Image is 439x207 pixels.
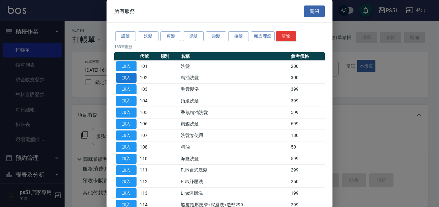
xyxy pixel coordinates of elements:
[138,83,159,95] td: 103
[138,153,159,164] td: 110
[179,176,289,187] td: FUN紓壓洗
[289,187,325,199] td: 199
[179,52,289,60] th: 名稱
[179,153,289,164] td: 海鹽洗髮
[179,83,289,95] td: 毛囊髮浴
[179,141,289,153] td: 精油
[114,44,325,49] p: 163 筆服務
[116,165,137,175] button: 加入
[228,31,249,41] button: 接髮
[114,8,135,14] span: 所有服務
[116,142,137,152] button: 加入
[116,177,137,187] button: 加入
[179,187,289,199] td: Line深層洗
[179,129,289,141] td: 洗髮卷使用
[116,107,137,117] button: 加入
[276,31,296,41] button: 清除
[138,95,159,107] td: 104
[289,164,325,176] td: 299
[289,107,325,118] td: 599
[304,5,325,17] button: 關閉
[179,72,289,84] td: 精油洗髮
[138,176,159,187] td: 112
[138,141,159,153] td: 108
[183,31,204,41] button: 燙髮
[289,141,325,153] td: 50
[289,176,325,187] td: 250
[179,118,289,130] td: 旗艦洗髮
[138,107,159,118] td: 105
[116,153,137,163] button: 加入
[289,153,325,164] td: 599
[206,31,226,41] button: 染髮
[116,73,137,83] button: 加入
[289,129,325,141] td: 180
[289,60,325,72] td: 200
[289,118,325,130] td: 699
[160,31,181,41] button: 剪髮
[289,52,325,60] th: 參考價格
[116,84,137,94] button: 加入
[116,61,137,71] button: 加入
[179,60,289,72] td: 洗髮
[138,72,159,84] td: 102
[179,164,289,176] td: FUN台式洗髮
[116,188,137,198] button: 加入
[251,31,275,41] button: 頭皮理療
[179,95,289,107] td: 頂級洗髮
[115,31,136,41] button: 護髮
[289,72,325,84] td: 300
[138,31,158,41] button: 洗髮
[116,119,137,129] button: 加入
[116,96,137,106] button: 加入
[138,164,159,176] td: 111
[138,118,159,130] td: 106
[289,95,325,107] td: 399
[179,107,289,118] td: 香氛精油洗髮
[116,130,137,140] button: 加入
[138,60,159,72] td: 101
[138,129,159,141] td: 107
[159,52,179,60] th: 類別
[138,187,159,199] td: 113
[138,52,159,60] th: 代號
[289,83,325,95] td: 399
